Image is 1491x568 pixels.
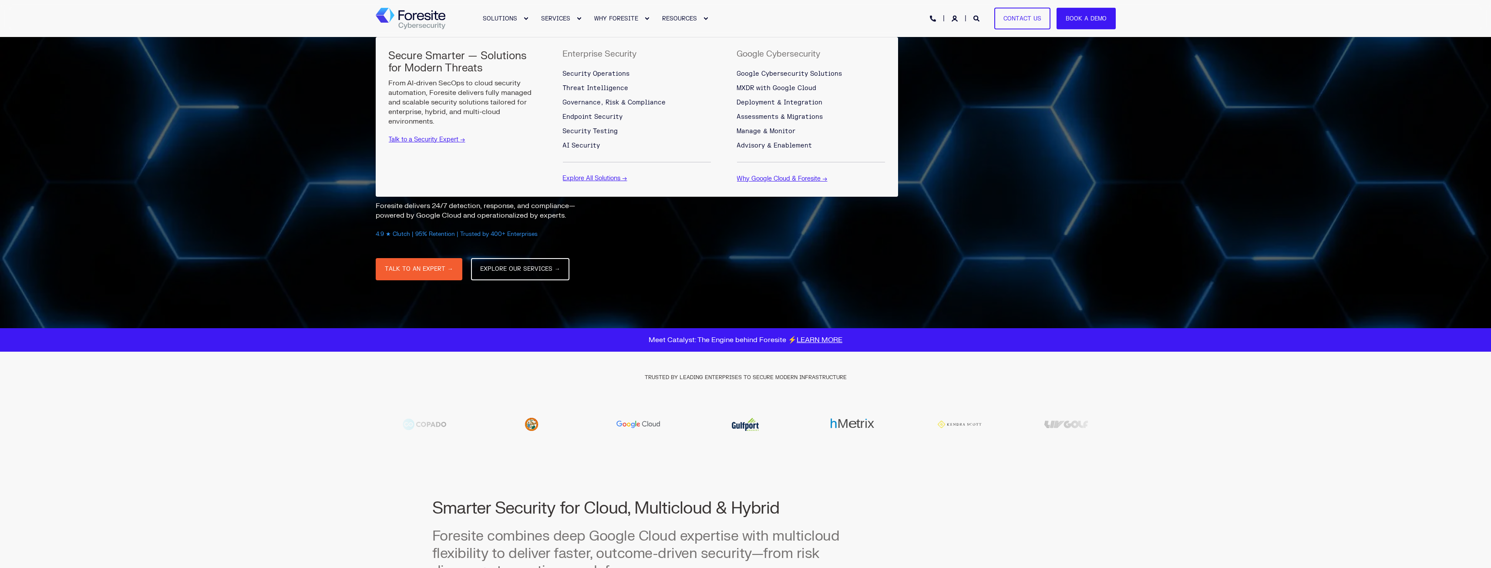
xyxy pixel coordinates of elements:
[389,78,537,126] p: From AI-driven SecOps to cloud security automation, Foresite delivers fully managed and scalable ...
[595,411,682,437] img: Google Cloud logo
[563,142,600,149] span: AI Security
[737,175,828,182] a: Why Google Cloud & Foresite →
[809,417,896,433] img: hMetrix logo
[375,411,474,437] div: 5 / 20
[737,142,812,149] span: Advisory & Enablement
[973,14,981,22] a: Open Search
[488,411,575,437] img: Florida Department State logo
[389,136,465,143] a: Talk to a Security Expert →
[376,8,445,30] a: Back to Home
[563,175,627,182] a: Explore All Solutions →
[563,128,618,135] span: Security Testing
[381,411,468,437] img: Copado logo
[594,15,638,22] span: WHY FORESITE
[589,411,688,437] div: 7 / 20
[482,411,581,437] div: 6 / 20
[1017,411,1116,437] div: 11 / 20
[563,99,666,106] span: Governance, Risk & Compliance
[389,50,537,74] h5: Secure Smarter — Solutions for Modern Threats
[563,84,629,92] span: Threat Intelligence
[563,70,630,77] span: Security Operations
[737,99,822,106] span: Deployment & Integration
[916,411,1003,437] img: Kendra Scott logo
[737,128,795,135] span: Manage & Monitor
[644,16,650,21] div: Expand WHY FORESITE
[576,16,582,21] div: Expand SERVICES
[696,411,794,437] div: 8 / 20
[702,411,789,437] img: Gulfport Energy logo
[376,8,445,30] img: Foresite logo, a hexagon shape of blues with a directional arrow to the right hand side, and the ...
[563,50,637,58] h5: Enterprise Security
[523,16,528,21] div: Expand SOLUTIONS
[471,258,569,280] a: EXPLORE OUR SERVICES →
[797,336,842,344] a: LEARN MORE
[952,14,959,22] a: Login
[662,15,697,22] span: RESOURCES
[737,84,817,92] span: MXDR with Google Cloud
[737,50,821,58] h5: Google Cybersecurity
[737,70,842,77] span: Google Cybersecurity Solutions
[703,16,708,21] div: Expand RESOURCES
[737,113,823,121] span: Assessments & Migrations
[1023,411,1110,437] img: Liv Golf logo
[1057,7,1116,30] a: Book a Demo
[483,15,517,22] span: SOLUTIONS
[376,258,462,280] a: TALK TO AN EXPERT →
[376,201,593,220] p: Foresite delivers 24/7 detection, response, and compliance—powered by Google Cloud and operationa...
[649,336,842,344] span: Meet Catalyst: The Engine behind Foresite ⚡️
[803,417,902,433] div: 9 / 20
[910,411,1009,437] div: 10 / 20
[563,113,623,121] span: Endpoint Security
[432,498,845,519] h2: Smarter Security for Cloud, Multicloud & Hybrid
[994,7,1050,30] a: Contact Us
[376,231,538,238] span: 4.9 ★ Clutch | 95% Retention | Trusted by 400+ Enterprises
[645,374,847,381] span: TRUSTED BY LEADING ENTERPRISES TO SECURE MODERN INFRASTRUCTURE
